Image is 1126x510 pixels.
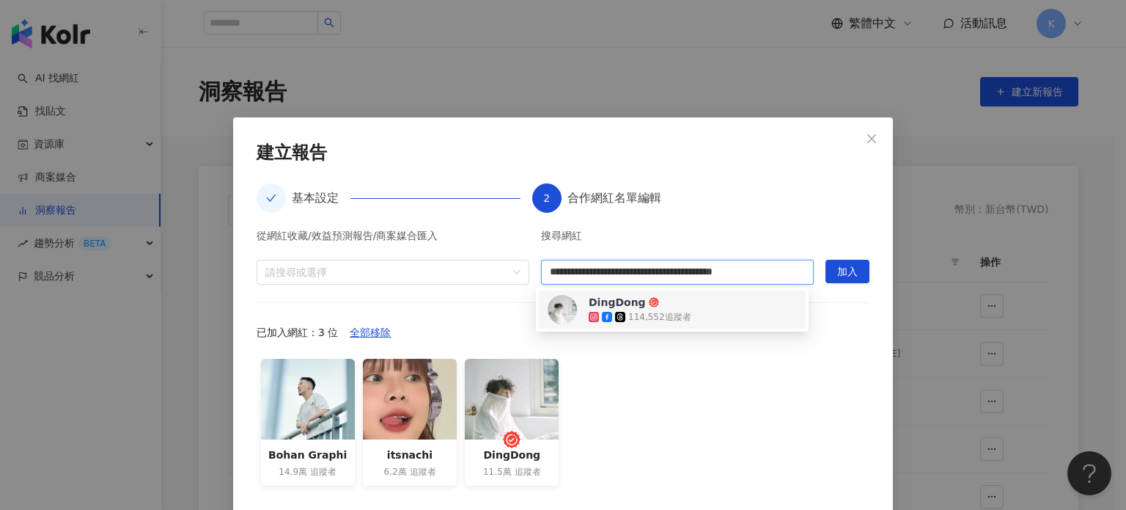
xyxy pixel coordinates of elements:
span: close [866,133,877,145]
span: 追蹤者 [310,466,336,478]
span: check [266,193,276,203]
div: 搜尋網紅 [541,230,814,248]
span: 14.9萬 [279,466,307,478]
div: Bohan Graphi [268,447,347,463]
span: 11.5萬 [483,466,512,478]
button: Close [857,124,886,153]
div: itsnachi [370,447,449,463]
span: 全部移除 [350,321,391,345]
span: 6.2萬 [383,466,406,478]
button: 加入 [825,260,869,283]
span: 2 [543,192,550,204]
span: 加入 [837,261,858,284]
div: 基本設定 [292,183,350,213]
div: 合作網紅名單編輯 [567,183,661,213]
button: 全部移除 [338,321,402,344]
div: DingDong [472,447,551,463]
div: DingDong [589,295,646,310]
span: 追蹤者 [515,466,541,478]
span: 追蹤者 [410,466,436,478]
div: 建立報告 [257,141,869,166]
img: KOL Avatar [548,295,577,324]
div: DingDong [539,291,806,329]
div: 已加入網紅：3 位 [257,321,869,344]
div: 114,552 追蹤者 [628,311,691,324]
div: 從網紅收藏/效益預測報告/商案媒合匯入 [257,230,529,248]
